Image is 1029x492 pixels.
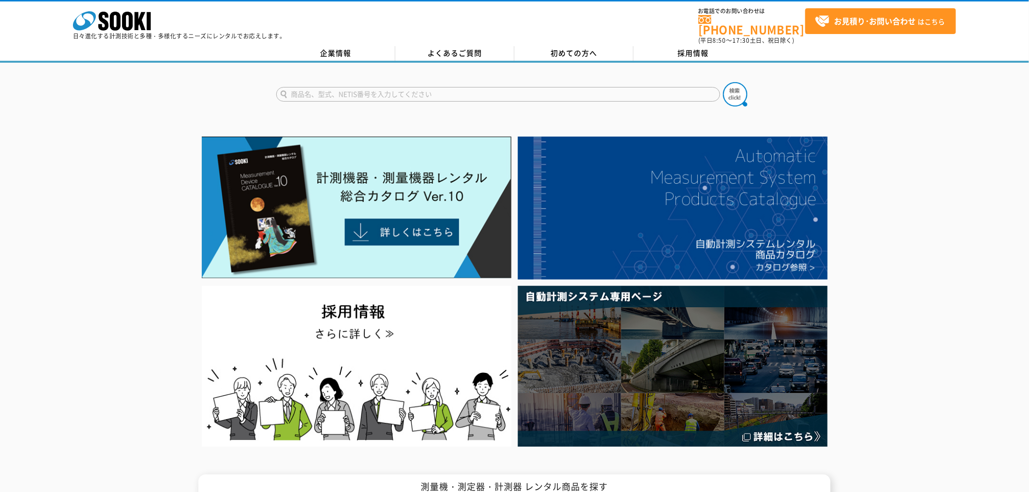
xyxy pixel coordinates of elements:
span: 8:50 [713,36,727,45]
input: 商品名、型式、NETIS番号を入力してください [276,87,720,102]
span: 17:30 [732,36,750,45]
a: 初めての方へ [514,46,634,61]
strong: お見積り･お問い合わせ [834,15,916,27]
a: よくあるご質問 [395,46,514,61]
span: はこちら [815,14,945,29]
p: 日々進化する計測技術と多種・多様化するニーズにレンタルでお応えします。 [73,33,286,39]
span: お電話でのお問い合わせは [698,8,805,14]
a: 採用情報 [634,46,753,61]
img: 自動計測システム専用ページ [518,286,828,447]
a: 企業情報 [276,46,395,61]
img: btn_search.png [723,82,747,106]
img: Catalog Ver10 [202,137,512,279]
img: 自動計測システムカタログ [518,137,828,280]
img: SOOKI recruit [202,286,512,447]
span: 初めての方へ [551,48,598,58]
span: (平日 ～ 土日、祝日除く) [698,36,795,45]
a: お見積り･お問い合わせはこちら [805,8,956,34]
a: [PHONE_NUMBER] [698,15,805,35]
